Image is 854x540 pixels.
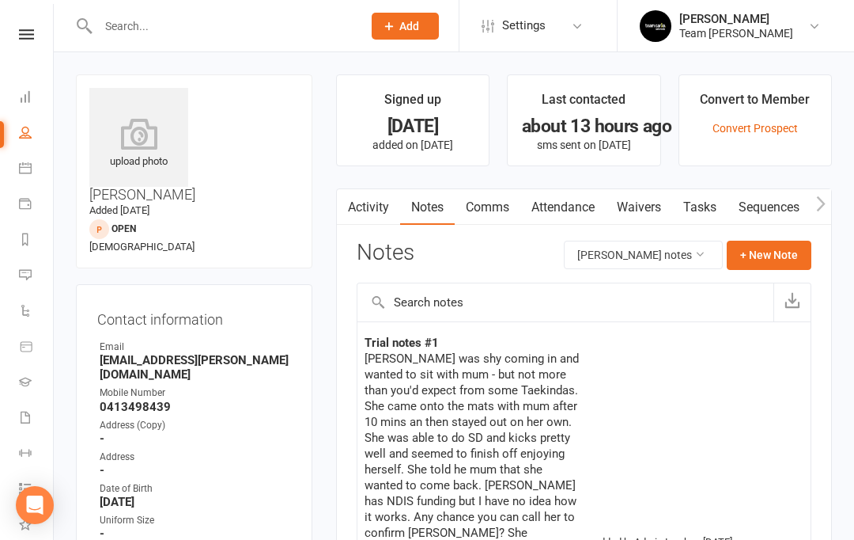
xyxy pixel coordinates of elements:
button: Add [372,13,439,40]
div: Email [100,340,291,355]
strong: 0413498439 [100,400,291,414]
span: [DEMOGRAPHIC_DATA] [89,241,195,253]
strong: [EMAIL_ADDRESS][PERSON_NAME][DOMAIN_NAME] [100,353,291,382]
a: Dashboard [19,81,55,116]
a: Notes [400,189,455,226]
a: Comms [455,189,520,226]
input: Search... [93,15,351,37]
span: Add [399,20,419,32]
strong: - [100,432,291,446]
h3: Notes [357,241,414,269]
button: + New Note [727,241,811,269]
a: Reports [19,223,55,259]
div: Signed up [384,89,441,118]
h3: Contact information [97,306,291,328]
div: about 13 hours ago [522,118,645,135]
div: Team [PERSON_NAME] [679,26,793,40]
a: Convert Prospect [712,122,798,135]
strong: - [100,463,291,477]
div: Last contacted [542,89,625,118]
div: Address (Copy) [100,418,291,433]
strong: Trial notes #1 [365,336,439,350]
div: Uniform Size [100,513,291,528]
a: Sequences [727,189,811,226]
a: Tasks [672,189,727,226]
a: Waivers [606,189,672,226]
div: Address [100,450,291,465]
a: Payments [19,188,55,223]
a: Calendar [19,152,55,188]
div: [DATE] [351,118,474,135]
p: added on [DATE] [351,139,474,151]
div: Date of Birth [100,481,291,496]
button: [PERSON_NAME] notes [564,241,723,269]
div: upload photo [89,118,188,170]
input: Search notes [357,283,773,321]
span: Open [111,223,136,234]
h3: [PERSON_NAME] [89,88,299,203]
a: People [19,116,55,152]
time: Added [DATE] [89,204,149,216]
a: Attendance [520,189,606,226]
a: Activity [337,189,400,226]
div: [PERSON_NAME] [679,12,793,26]
span: Settings [502,8,546,44]
div: Convert to Member [700,89,810,118]
p: sms sent on [DATE] [522,139,645,151]
a: Product Sales [19,330,55,366]
div: Mobile Number [100,386,291,401]
img: thumb_image1603260965.png [640,10,671,42]
div: Open Intercom Messenger [16,486,54,524]
strong: [DATE] [100,495,291,509]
